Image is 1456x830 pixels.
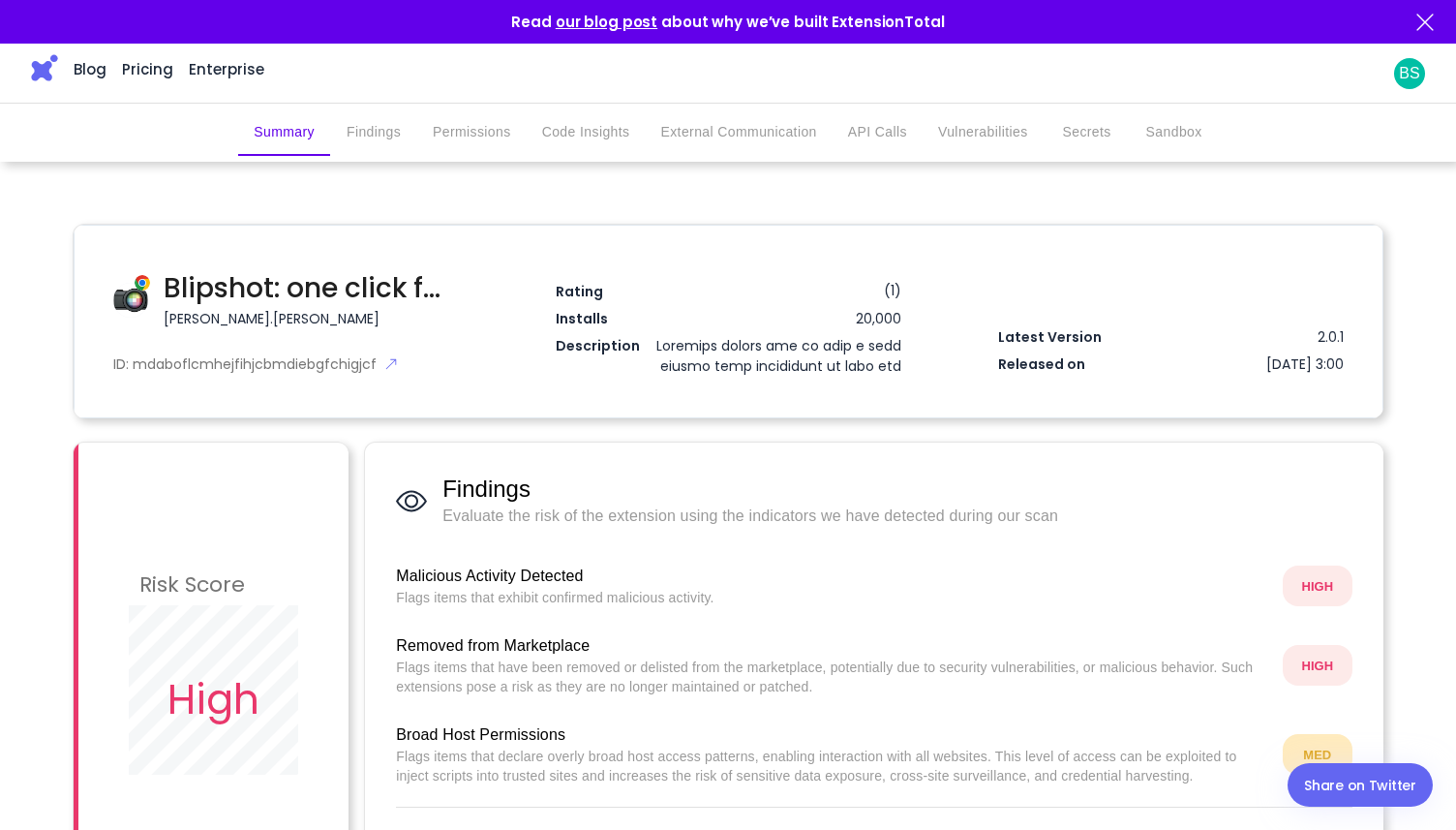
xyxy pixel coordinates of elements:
div: Share on Twitter [1304,774,1416,797]
div: [DATE] 3:00 [1266,354,1344,375]
div: 20,000 [729,309,902,329]
a: BS [1394,58,1425,89]
div: Installs [556,309,729,329]
button: Permissions [417,109,527,156]
img: Findings [396,485,427,517]
p: Flags items that exhibit confirmed malicious activity. [396,588,1267,607]
div: Description [556,336,646,356]
p: Flags items that have been removed or delisted from the marketplace, potentially due to security ... [396,658,1267,696]
button: API Calls [833,109,923,156]
h1: Blipshot: one click full page screenshots [164,268,455,309]
button: Secrets [1044,109,1131,156]
div: secondary tabs example [238,109,1217,156]
p: BS [1399,62,1420,85]
strong: MED [1303,748,1331,762]
button: Findings [330,109,417,156]
strong: HIGH [1302,659,1334,673]
div: Released on [998,354,1266,375]
div: [PERSON_NAME].[PERSON_NAME] [164,309,379,329]
div: Latest Version [998,327,1171,348]
span: Findings [442,474,1352,505]
span: Broad Host Permissions [396,723,1267,747]
button: Code Insights [527,109,646,156]
span: Evaluate the risk of the extension using the indicators we have detected during our scan [442,505,1352,528]
button: Vulnerabilities [923,109,1044,156]
h3: Risk Score [139,565,246,605]
div: ( 1 ) [868,282,901,299]
button: External Communication [645,109,832,156]
span: Malicious Activity Detected [396,565,1267,588]
a: Share on Twitter [1288,763,1433,807]
button: Summary [238,109,330,156]
div: ID: mdaboflcmhejfihjcbmdiebgfchigjcf [113,354,459,375]
a: our blog post [556,12,657,32]
div: Rating [556,282,864,302]
div: 2.0.1 [1171,327,1345,348]
h2: High [167,669,259,730]
strong: HIGH [1302,579,1334,594]
button: Sandbox [1131,109,1218,156]
p: Flags items that declare overly broad host access patterns, enabling interaction with all website... [396,747,1267,785]
span: Removed from Marketplace [396,634,1267,658]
